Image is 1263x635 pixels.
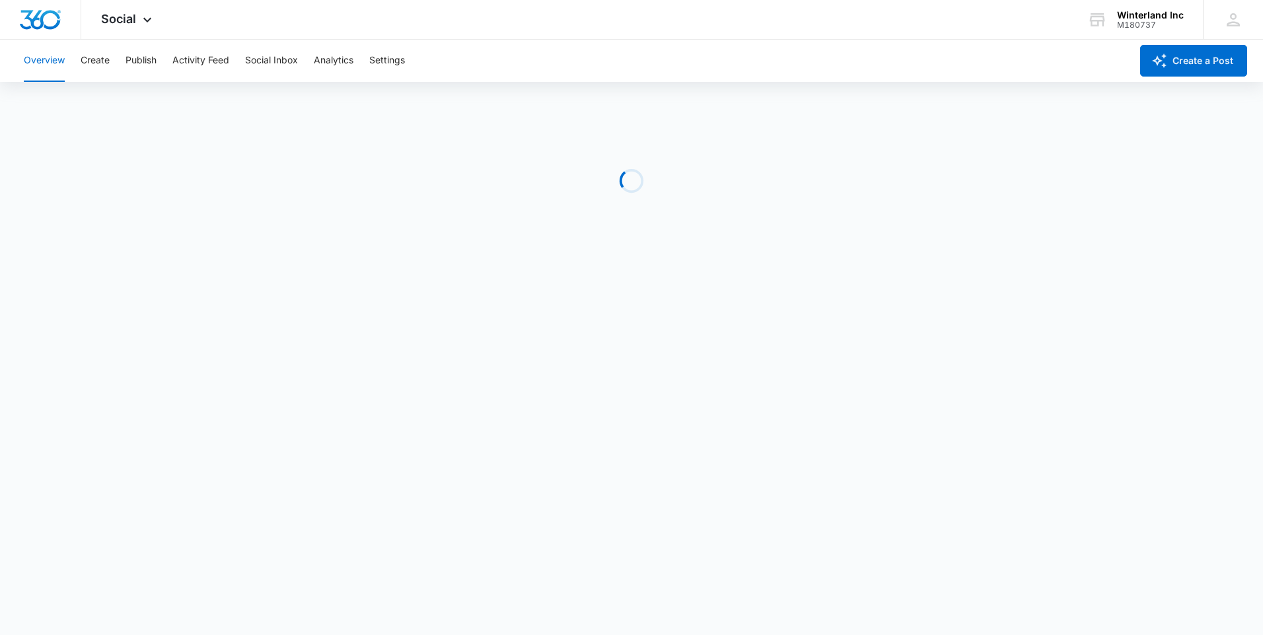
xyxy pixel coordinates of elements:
[1117,10,1184,20] div: account name
[101,12,136,26] span: Social
[314,40,353,82] button: Analytics
[172,40,229,82] button: Activity Feed
[443,454,730,475] span: Create branded social content in seconds
[245,40,298,82] button: Social Inbox
[81,40,110,82] button: Create
[443,496,819,534] span: The new Social Post Generator harnesses the power of AI, the Marketing 360 Brand Profile and the ...
[369,40,405,82] button: Settings
[24,40,65,82] button: Overview
[1140,45,1247,77] button: Create a Post
[818,30,842,54] a: Close modal
[443,595,523,623] a: Learn More
[126,40,157,82] button: Publish
[417,74,846,102] h1: A new way to create branded social posts
[1117,20,1184,30] div: account id
[443,554,805,567] span: See what's new in our latest blog post and start crafting branded social content [DATE]!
